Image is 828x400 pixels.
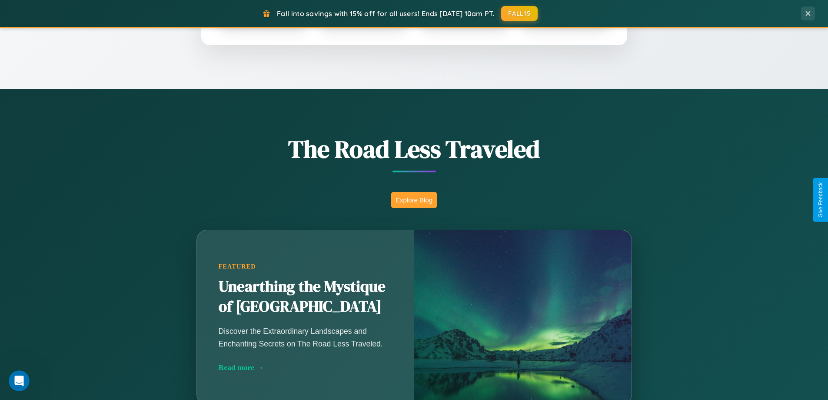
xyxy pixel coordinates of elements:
h1: The Road Less Traveled [153,132,675,166]
button: FALL15 [501,6,538,21]
button: Explore Blog [391,192,437,208]
div: Read more → [219,363,392,372]
div: Give Feedback [818,182,824,218]
span: Fall into savings with 15% off for all users! Ends [DATE] 10am PT. [277,9,495,18]
h2: Unearthing the Mystique of [GEOGRAPHIC_DATA] [219,277,392,317]
iframe: Intercom live chat [9,370,30,391]
div: Featured [219,263,392,270]
p: Discover the Extraordinary Landscapes and Enchanting Secrets on The Road Less Traveled. [219,325,392,350]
